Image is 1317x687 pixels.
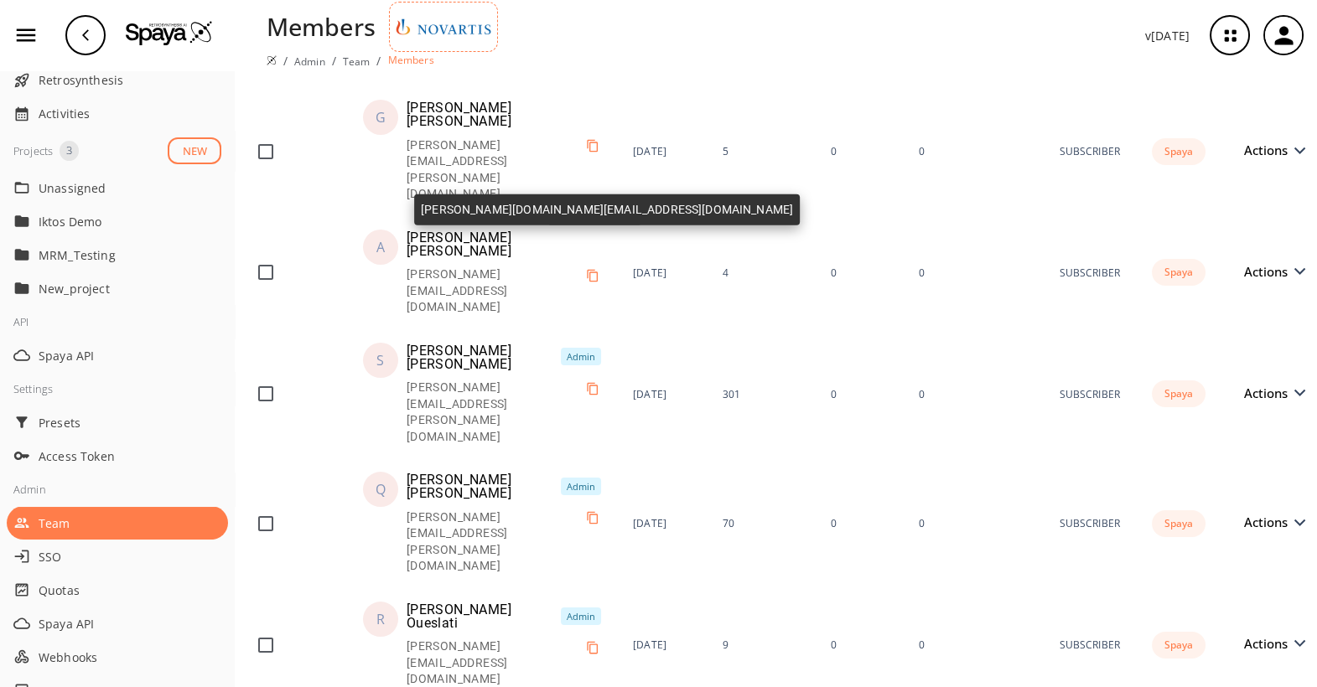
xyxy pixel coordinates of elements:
[407,231,606,258] div: [PERSON_NAME] [PERSON_NAME]
[1152,380,1206,407] div: Spaya
[7,338,228,372] div: Spaya API
[376,52,381,70] li: /
[7,405,228,439] div: Presets
[39,581,221,599] span: Quotas
[39,414,221,431] span: Presets
[1244,387,1296,400] span: Actions
[376,354,384,367] div: S
[407,101,606,128] div: [PERSON_NAME] [PERSON_NAME]
[267,8,376,44] div: Members
[1244,266,1296,278] span: Actions
[39,447,221,465] span: Access Token
[709,329,817,459] td: 301
[39,105,221,122] span: Activities
[376,111,386,124] div: G
[1045,86,1133,216] td: SUBSCRIBER
[7,271,228,305] div: New_project
[905,329,1045,459] td: 0
[283,52,288,70] li: /
[561,607,601,625] div: Admin
[60,142,79,159] span: 3
[39,246,173,264] p: MRM_Testing
[620,216,709,329] td: [DATE]
[407,137,579,203] div: [PERSON_NAME][EMAIL_ADDRESS][PERSON_NAME][DOMAIN_NAME]
[7,573,228,607] div: Quotas
[1045,458,1133,588] td: SUBSCRIBER
[407,509,579,575] div: [PERSON_NAME][EMAIL_ADDRESS][PERSON_NAME][DOMAIN_NAME]
[1045,216,1133,329] td: SUBSCRIBER
[267,55,277,65] img: Spaya logo
[39,548,221,566] span: SSO
[7,607,228,640] div: Spaya API
[709,458,817,588] td: 70
[817,458,905,588] td: 0
[414,194,800,225] div: [PERSON_NAME][DOMAIN_NAME][EMAIL_ADDRESS][DOMAIN_NAME]
[39,615,221,633] span: Spaya API
[905,86,1045,216] td: 0
[579,132,606,159] button: Copy to clipboard
[579,634,606,661] button: Copy to clipboard
[7,204,228,238] div: Iktos Demo
[1152,138,1206,165] div: Spaya
[39,213,173,230] p: Iktos Demo
[905,216,1045,329] td: 0
[1244,144,1296,157] span: Actions
[13,141,53,161] div: Projects
[579,262,606,289] button: Copy to clipboard
[388,53,434,67] p: Members
[817,329,905,459] td: 0
[7,64,228,97] div: Retrosynthesis
[343,54,371,69] a: Team
[579,504,606,531] button: Copy to clipboard
[1152,259,1206,286] div: Spaya
[1152,510,1206,537] div: Spaya
[7,97,228,131] div: Activities
[1244,638,1296,650] span: Actions
[620,86,709,216] td: [DATE]
[1244,516,1296,529] span: Actions
[817,86,905,216] td: 0
[1145,27,1190,44] p: v [DATE]
[7,540,228,573] div: SSO
[39,648,221,666] span: Webhooks
[561,348,601,365] div: Admin
[817,216,905,329] td: 0
[709,86,817,216] td: 5
[620,329,709,459] td: [DATE]
[407,266,579,316] div: [PERSON_NAME][EMAIL_ADDRESS][DOMAIN_NAME]
[332,52,336,70] li: /
[294,54,325,69] a: Admin
[39,514,221,532] span: Team
[376,483,386,496] div: Q
[407,473,556,500] div: [PERSON_NAME] [PERSON_NAME]
[7,439,228,473] div: Access Token
[393,6,494,48] img: Team logo
[39,71,221,89] span: Retrosynthesis
[7,506,228,540] div: Team
[376,240,385,254] div: A
[39,179,221,197] span: Unassigned
[39,280,173,297] p: New_project
[168,137,221,165] button: NEW
[407,603,556,630] div: [PERSON_NAME] Oueslati
[709,216,817,329] td: 4
[561,478,601,495] div: Admin
[579,375,606,402] button: Copy to clipboard
[407,344,556,371] div: [PERSON_NAME] [PERSON_NAME]
[39,347,221,364] span: Spaya API
[376,612,385,626] div: R
[620,458,709,588] td: [DATE]
[1152,632,1206,659] div: Spaya
[7,640,228,674] div: Webhooks
[407,380,579,445] div: [PERSON_NAME][EMAIL_ADDRESS][PERSON_NAME][DOMAIN_NAME]
[126,20,213,45] img: Logo Spaya
[7,171,228,204] div: Unassigned
[7,238,228,271] div: MRM_Testing
[1045,329,1133,459] td: SUBSCRIBER
[905,458,1045,588] td: 0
